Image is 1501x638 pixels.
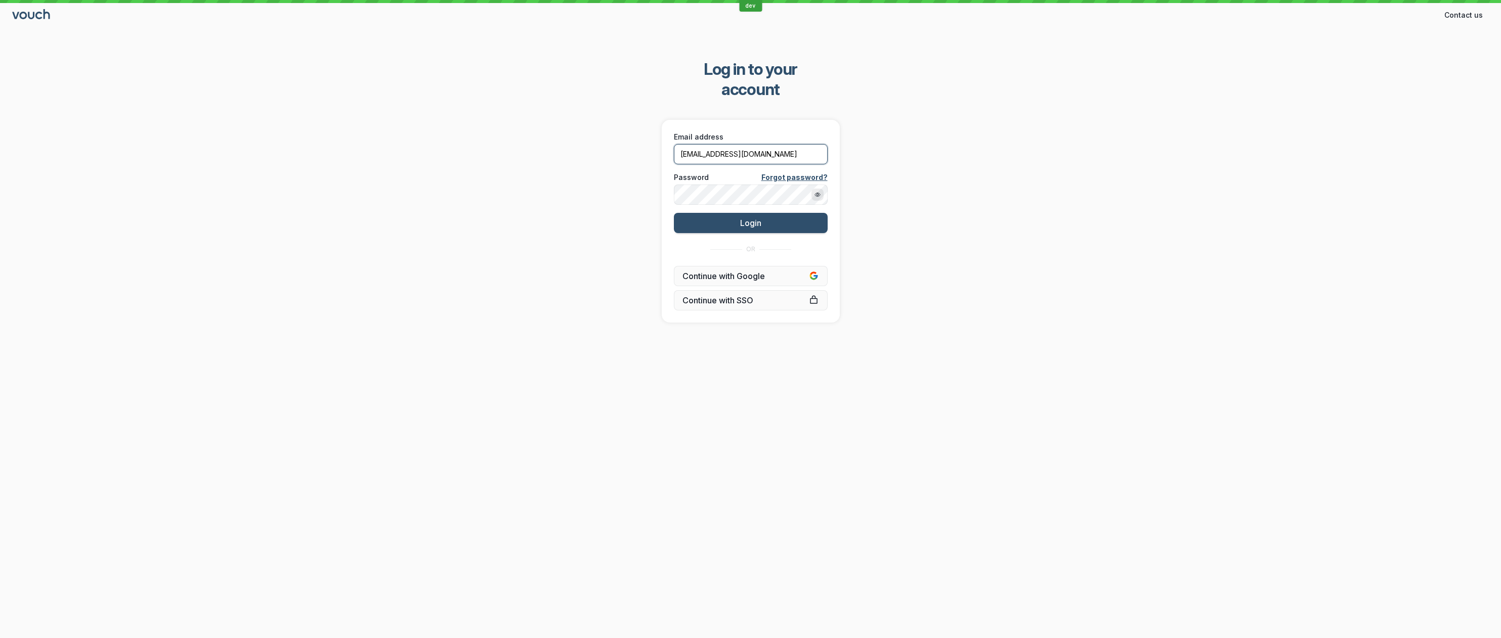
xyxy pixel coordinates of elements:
span: Password [674,172,709,183]
span: OR [746,245,755,253]
button: Login [674,213,828,233]
span: Login [740,218,761,228]
a: Continue with SSO [674,290,828,310]
span: Continue with SSO [682,295,819,305]
span: Email address [674,132,723,142]
button: Contact us [1438,7,1489,23]
span: Log in to your account [675,59,826,100]
button: Continue with Google [674,266,828,286]
a: Go to sign in [12,11,52,20]
button: Show password [811,189,824,201]
span: Continue with Google [682,271,819,281]
span: Contact us [1444,10,1483,20]
a: Forgot password? [761,172,828,183]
